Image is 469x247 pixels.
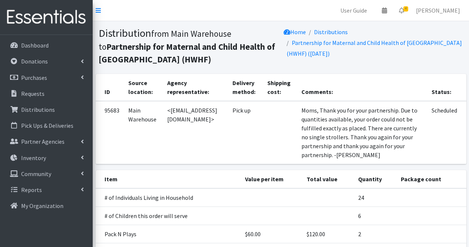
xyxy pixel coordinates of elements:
[21,74,47,81] p: Purchases
[314,28,348,36] a: Distributions
[96,74,124,101] th: ID
[124,101,163,164] td: Main Warehouse
[21,186,42,194] p: Reports
[3,198,90,213] a: My Organization
[354,170,396,188] th: Quantity
[3,150,90,165] a: Inventory
[21,122,73,129] p: Pick Ups & Deliveries
[21,58,48,65] p: Donations
[96,225,241,243] td: Pack N Plays
[99,27,278,65] h1: Distribution
[21,138,65,145] p: Partner Agencies
[228,74,263,101] th: Delivery method:
[3,118,90,133] a: Pick Ups & Deliveries
[96,207,241,225] td: # of Children this order will serve
[302,225,354,243] td: $120.00
[3,134,90,149] a: Partner Agencies
[241,170,302,188] th: Value per item
[3,182,90,197] a: Reports
[99,28,275,65] small: from Main Warehouse to
[21,170,51,178] p: Community
[96,188,241,207] td: # of Individuals Living in Household
[334,3,373,18] a: User Guide
[354,207,396,225] td: 6
[3,166,90,181] a: Community
[3,70,90,85] a: Purchases
[3,54,90,69] a: Donations
[124,74,163,101] th: Source location:
[3,86,90,101] a: Requests
[396,170,466,188] th: Package count
[297,74,427,101] th: Comments:
[284,28,306,36] a: Home
[297,101,427,164] td: Moms, Thank you for your partnership. Due to quantities available, your order could not be fulfil...
[163,74,228,101] th: Agency representative:
[287,39,462,57] a: Partnership for Maternal and Child Health of [GEOGRAPHIC_DATA] (HWHF) ([DATE])
[3,5,90,30] img: HumanEssentials
[354,225,396,243] td: 2
[21,42,49,49] p: Dashboard
[21,90,44,97] p: Requests
[96,170,241,188] th: Item
[427,101,466,164] td: Scheduled
[21,154,46,162] p: Inventory
[393,3,410,18] a: 4
[96,101,124,164] td: 95683
[21,106,55,113] p: Distributions
[354,188,396,207] td: 24
[302,170,354,188] th: Total value
[241,225,302,243] td: $60.00
[99,41,275,65] b: Partnership for Maternal and Child Health of [GEOGRAPHIC_DATA] (HWHF)
[3,38,90,53] a: Dashboard
[410,3,466,18] a: [PERSON_NAME]
[403,6,408,12] span: 4
[228,101,263,164] td: Pick up
[163,101,228,164] td: <[EMAIL_ADDRESS][DOMAIN_NAME]>
[21,202,63,209] p: My Organization
[263,74,297,101] th: Shipping cost:
[427,74,466,101] th: Status:
[3,102,90,117] a: Distributions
